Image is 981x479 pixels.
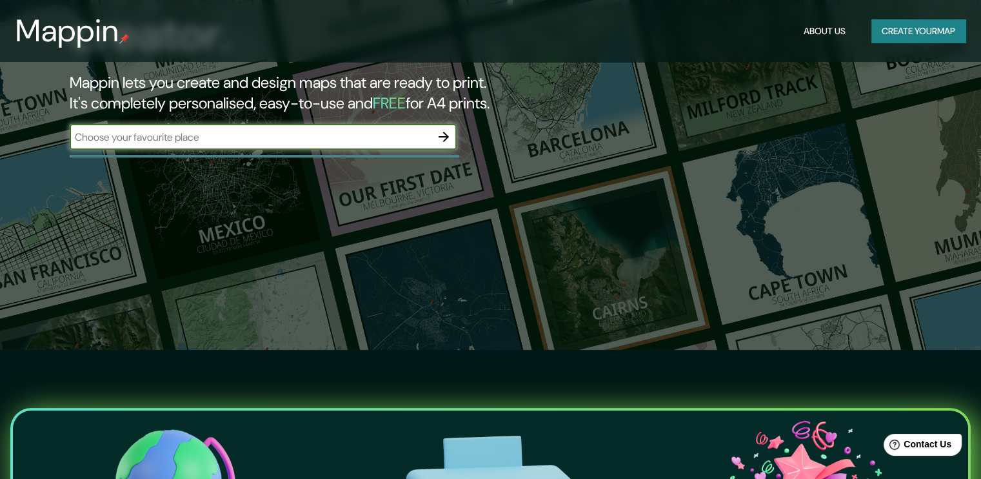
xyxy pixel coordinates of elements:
[70,72,560,114] h2: Mappin lets you create and design maps that are ready to print. It's completely personalised, eas...
[70,130,431,145] input: Choose your favourite place
[373,93,406,113] h5: FREE
[798,19,851,43] button: About Us
[866,429,967,465] iframe: Help widget launcher
[119,34,130,44] img: mappin-pin
[871,19,966,43] button: Create yourmap
[15,13,119,49] h3: Mappin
